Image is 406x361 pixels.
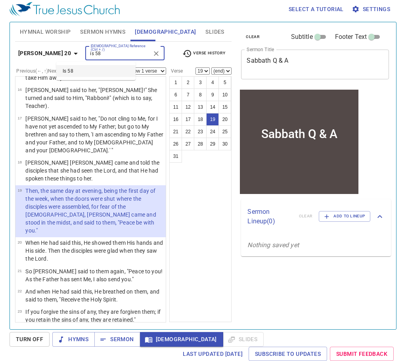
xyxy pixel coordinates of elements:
button: Sermon [94,332,140,347]
button: 4 [206,76,219,89]
img: True Jesus Church [10,2,120,16]
button: 8 [194,88,207,101]
span: Sermon Hymns [80,27,125,37]
button: 9 [206,88,219,101]
input: Type Bible Reference [88,49,149,58]
label: Verse [169,69,183,73]
b: [PERSON_NAME] 20 [18,48,71,58]
span: Add to Lineup [324,213,365,220]
span: [DEMOGRAPHIC_DATA] [135,27,196,37]
button: 20 [218,113,231,126]
p: So [PERSON_NAME] said to them again, "Peace to you! As the Father has sent Me, I also send you." [25,267,163,283]
span: Last updated [DATE] [183,349,243,359]
button: 13 [194,101,207,113]
span: 18 [17,160,22,164]
span: Settings [353,4,390,14]
button: Settings [350,2,393,17]
button: 1 [169,76,182,89]
p: And when He had said this, He breathed on them, and said to them, "Receive the Holy Spirit. [25,288,163,303]
button: 2 [182,76,194,89]
li: Is 58 [56,65,136,77]
button: 14 [206,101,219,113]
button: Hymns [52,332,95,347]
button: Select a tutorial [285,2,347,17]
button: 27 [182,138,194,150]
p: When He had said this, He showed them His hands and His side. Then the disciples were glad when t... [25,239,163,263]
span: 16 [17,87,22,92]
button: 30 [218,138,231,150]
button: 25 [218,125,231,138]
button: 3 [194,76,207,89]
span: 21 [17,269,22,273]
p: [PERSON_NAME] said to her, "[PERSON_NAME]!" She turned and said to Him, "Rabboni!" (which is to s... [25,86,163,110]
button: 5 [218,76,231,89]
button: Verse History [178,48,230,60]
button: 7 [182,88,194,101]
button: 24 [206,125,219,138]
span: [DEMOGRAPHIC_DATA] [146,334,217,344]
span: Verse History [182,49,225,58]
span: Turn Off [16,334,43,344]
button: [PERSON_NAME] 20 [15,46,84,61]
button: 12 [182,101,194,113]
label: Previous (←, ↑) Next (→, ↓) [16,69,71,73]
button: Clear [151,48,162,59]
button: 16 [169,113,182,126]
button: 18 [194,113,207,126]
button: Turn Off [10,332,50,347]
span: 22 [17,289,22,293]
button: 31 [169,150,182,163]
p: Then, the same day at evening, being the first day of the week, when the doors were shut where th... [25,187,163,234]
textarea: Sabbath Q & A [247,57,383,72]
button: 23 [194,125,207,138]
button: 15 [218,101,231,113]
span: clear [246,33,260,40]
span: Select a tutorial [289,4,344,14]
button: 6 [169,88,182,101]
button: 22 [182,125,194,138]
span: Footer Text [335,32,367,42]
button: 10 [218,88,231,101]
span: Hymns [59,334,88,344]
button: 28 [194,138,207,150]
p: [PERSON_NAME] said to her, "Do not cling to Me, for I have not yet ascended to My Father; but go ... [25,115,163,154]
button: 17 [182,113,194,126]
button: 26 [169,138,182,150]
i: Nothing saved yet [247,241,299,249]
button: [DEMOGRAPHIC_DATA] [140,332,223,347]
span: Subtitle [291,32,313,42]
button: 21 [169,125,182,138]
span: Sermon [101,334,134,344]
span: 17 [17,116,22,120]
p: If you forgive the sins of any, they are forgiven them; if you retain the sins of any, they are r... [25,308,163,324]
button: 29 [206,138,219,150]
button: Add to Lineup [319,211,370,221]
button: 19 [206,113,219,126]
span: Slides [205,27,224,37]
span: 19 [17,188,22,192]
iframe: from-child [238,88,360,196]
p: Sermon Lineup ( 0 ) [247,207,292,226]
span: 23 [17,309,22,313]
span: Submit Feedback [336,349,387,359]
span: Subscribe to Updates [255,349,321,359]
button: 11 [169,101,182,113]
button: clear [241,32,264,42]
span: Hymnal Worship [20,27,71,37]
p: [PERSON_NAME] [PERSON_NAME] came and told the disciples that she had seen the Lord, and that He h... [25,159,163,182]
span: 20 [17,240,22,244]
div: Sermon Lineup(0)clearAdd to Lineup [241,199,391,234]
